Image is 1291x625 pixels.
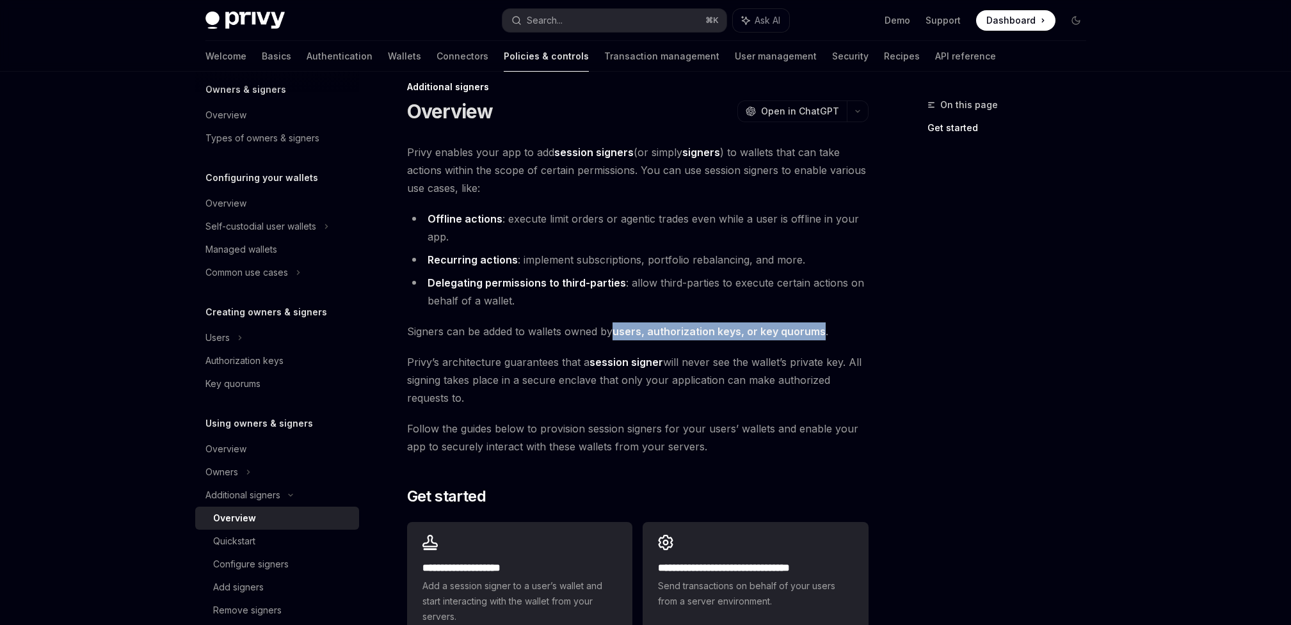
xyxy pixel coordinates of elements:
a: Transaction management [604,41,719,72]
a: Quickstart [195,530,359,553]
a: Dashboard [976,10,1055,31]
strong: signers [682,146,720,159]
span: On this page [940,97,998,113]
div: Owners [205,464,238,480]
a: Overview [195,438,359,461]
div: Overview [205,441,246,457]
strong: session signer [589,356,663,368]
a: Types of owners & signers [195,127,359,150]
a: Security [832,41,869,72]
strong: Offline actions [428,212,502,225]
h1: Overview [407,100,493,123]
a: Recipes [884,41,920,72]
div: Configure signers [213,557,289,572]
a: Basics [262,41,291,72]
span: Send transactions on behalf of your users from a server environment. [658,578,853,609]
li: : implement subscriptions, portfolio rebalancing, and more. [407,251,869,269]
h5: Configuring your wallets [205,170,318,186]
div: Key quorums [205,376,261,392]
div: Authorization keys [205,353,284,368]
a: Add signers [195,576,359,599]
span: Open in ChatGPT [761,105,839,118]
div: Overview [213,510,256,526]
span: ⌘ K [705,15,719,26]
div: Managed wallets [205,242,277,257]
span: Signers can be added to wallets owned by . [407,322,869,340]
a: Wallets [388,41,421,72]
button: Open in ChatGPT [737,100,847,122]
span: Add a session signer to a user’s wallet and start interacting with the wallet from your servers. [422,578,617,624]
a: Connectors [437,41,488,72]
a: Get started [927,118,1096,138]
div: Search... [527,13,563,28]
a: Policies & controls [504,41,589,72]
div: Additional signers [205,487,280,503]
div: Overview [205,107,246,123]
a: User management [735,41,817,72]
span: Get started [407,486,486,507]
h5: Creating owners & signers [205,305,327,320]
span: Privy’s architecture guarantees that a will never see the wallet’s private key. All signing takes... [407,353,869,407]
strong: session signers [554,146,634,159]
a: Welcome [205,41,246,72]
button: Search...⌘K [502,9,726,32]
strong: Recurring actions [428,253,518,266]
a: Support [926,14,961,27]
h5: Using owners & signers [205,416,313,431]
a: Demo [885,14,910,27]
div: Users [205,330,230,345]
a: users, authorization keys, or key quorums [613,325,826,338]
div: Self-custodial user wallets [205,219,316,234]
a: Configure signers [195,553,359,576]
span: Follow the guides below to provision session signers for your users’ wallets and enable your app ... [407,420,869,455]
a: Authentication [307,41,373,72]
span: Dashboard [986,14,1036,27]
a: Overview [195,507,359,530]
div: Overview [205,196,246,211]
li: : execute limit orders or agentic trades even while a user is offline in your app. [407,210,869,246]
a: API reference [935,41,996,72]
span: Privy enables your app to add (or simply ) to wallets that can take actions within the scope of c... [407,143,869,197]
a: Overview [195,104,359,127]
a: Managed wallets [195,238,359,261]
a: Key quorums [195,372,359,395]
a: Remove signers [195,599,359,622]
div: Add signers [213,580,264,595]
div: Quickstart [213,534,255,549]
strong: Delegating permissions to third-parties [428,276,626,289]
button: Toggle dark mode [1066,10,1086,31]
a: Overview [195,192,359,215]
div: Types of owners & signers [205,131,319,146]
span: Ask AI [755,14,780,27]
div: Additional signers [407,81,869,93]
img: dark logo [205,12,285,29]
a: Authorization keys [195,349,359,372]
div: Remove signers [213,603,282,618]
button: Ask AI [733,9,789,32]
li: : allow third-parties to execute certain actions on behalf of a wallet. [407,274,869,310]
div: Common use cases [205,265,288,280]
